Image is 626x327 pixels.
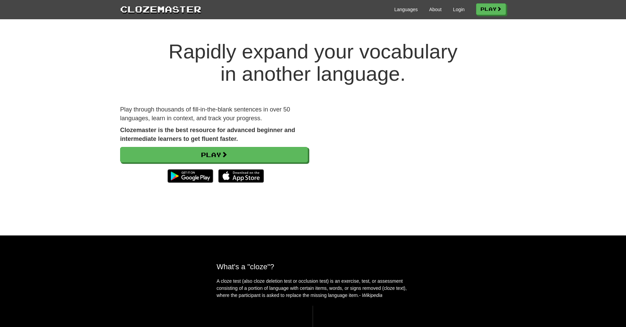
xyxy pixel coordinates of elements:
a: Languages [394,6,418,13]
a: Login [453,6,465,13]
img: Download_on_the_App_Store_Badge_US-UK_135x40-25178aeef6eb6b83b96f5f2d004eda3bffbb37122de64afbaef7... [218,169,264,183]
p: Play through thousands of fill-in-the-blank sentences in over 50 languages, learn in context, and... [120,105,308,123]
img: Get it on Google Play [164,166,217,186]
em: - Wikipedia [359,293,382,298]
strong: Clozemaster is the best resource for advanced beginner and intermediate learners to get fluent fa... [120,127,295,142]
a: Clozemaster [120,3,201,15]
a: Play [476,3,506,15]
h2: What's a "cloze"? [217,262,409,271]
a: About [429,6,442,13]
a: Play [120,147,308,162]
p: A cloze test (also cloze deletion test or occlusion test) is an exercise, test, or assessment con... [217,278,409,299]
